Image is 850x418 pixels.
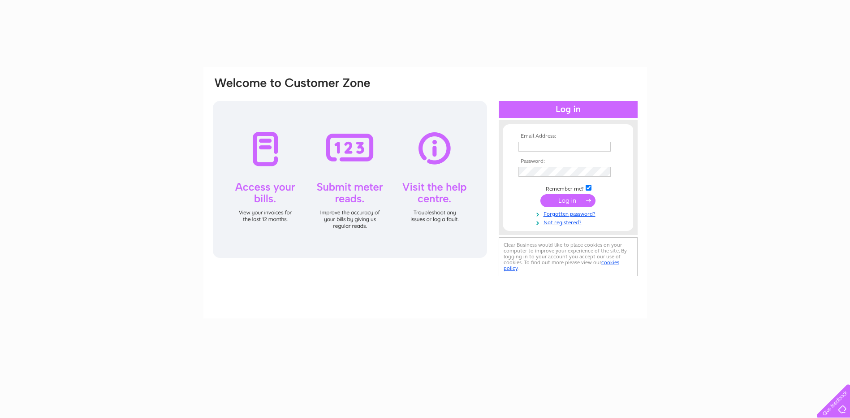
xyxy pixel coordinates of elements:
[516,158,620,165] th: Password:
[516,133,620,139] th: Email Address:
[504,259,619,271] a: cookies policy
[518,209,620,218] a: Forgotten password?
[499,237,638,276] div: Clear Business would like to place cookies on your computer to improve your experience of the sit...
[518,218,620,226] a: Not registered?
[540,194,595,207] input: Submit
[516,183,620,192] td: Remember me?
